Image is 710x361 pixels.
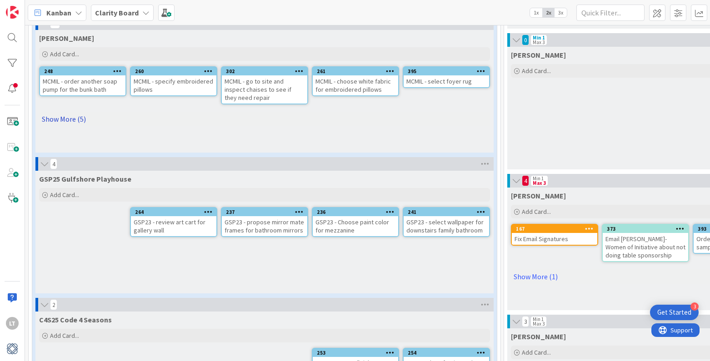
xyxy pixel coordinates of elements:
div: MCMIL - order another soap pump for the bunk bath [40,75,125,95]
div: 260 [131,67,216,75]
span: C4S25 Code 4 Seasons [39,315,112,324]
div: 248 [44,68,125,74]
div: 241 [404,208,489,216]
div: Max 3 [533,321,545,326]
div: GSP23 - select wallpaper for downstairs family bathroom [404,216,489,236]
div: 261 [313,67,398,75]
div: MCMIL - specify embroidered pillows [131,75,216,95]
div: Min 1 [533,176,544,181]
div: 302 [226,68,307,74]
div: 373Email [PERSON_NAME]- Women of Initiative about not doing table sponsorship [603,225,688,261]
div: 373 [603,225,688,233]
div: 260 [135,68,216,74]
div: Max 3 [533,181,546,185]
img: avatar [6,342,19,355]
span: 0 [522,35,529,45]
span: 4 [50,158,57,169]
div: 237 [222,208,307,216]
span: MCMIL McMillon [39,34,94,43]
a: 302MCMIL - go to site and inspect chaises to see if they need repair [221,66,308,104]
a: 167Fix Email Signatures [511,224,598,246]
div: Min 1 [533,35,545,40]
span: Kanban [46,7,71,18]
div: 302MCMIL - go to site and inspect chaises to see if they need repair [222,67,307,104]
b: Clarity Board [95,8,139,17]
div: GSP23 - Choose paint color for mezzanine [313,216,398,236]
span: 2x [542,8,555,17]
span: Add Card... [50,191,79,199]
a: 264GSP23 - review art cart for gallery wall [130,207,217,237]
a: 261MCMIL - choose white fabric for embroidered pillows [312,66,399,96]
a: 248MCMIL - order another soap pump for the bunk bath [39,66,126,96]
a: 395MCMIL - select foyer rug [403,66,490,88]
div: 236 [317,209,398,215]
a: 260MCMIL - specify embroidered pillows [130,66,217,96]
div: GSP23 - propose mirror mate frames for bathroom mirrors [222,216,307,236]
div: 261 [317,68,398,74]
div: 395 [408,68,489,74]
span: Hannah [511,191,566,200]
span: Lisa K. [511,50,566,59]
div: 302 [222,67,307,75]
div: 241GSP23 - select wallpaper for downstairs family bathroom [404,208,489,236]
div: 167Fix Email Signatures [512,225,597,245]
div: LT [6,317,19,330]
span: 3x [555,8,567,17]
span: 2 [50,299,57,310]
div: 395MCMIL - select foyer rug [404,67,489,87]
div: 241 [408,209,489,215]
div: 373 [607,226,688,232]
div: 253 [313,349,398,357]
span: Add Card... [50,331,79,340]
a: Show More (5) [39,112,490,126]
img: Visit kanbanzone.com [6,6,19,19]
span: Add Card... [50,50,79,58]
div: 253 [317,350,398,356]
span: 1x [530,8,542,17]
span: Add Card... [522,67,551,75]
div: 237GSP23 - propose mirror mate frames for bathroom mirrors [222,208,307,236]
div: 236 [313,208,398,216]
div: Email [PERSON_NAME]- Women of Initiative about not doing table sponsorship [603,233,688,261]
input: Quick Filter... [576,5,645,21]
span: Walter [511,332,566,341]
div: 264 [131,208,216,216]
div: 237 [226,209,307,215]
span: Add Card... [522,348,551,356]
span: GSP25 Gulfshore Playhouse [39,174,131,183]
a: 236GSP23 - Choose paint color for mezzanine [312,207,399,237]
div: 254 [404,349,489,357]
div: MCMIL - choose white fabric for embroidered pillows [313,75,398,95]
div: 264GSP23 - review art cart for gallery wall [131,208,216,236]
div: MCMIL - select foyer rug [404,75,489,87]
div: 248MCMIL - order another soap pump for the bunk bath [40,67,125,95]
span: Add Card... [522,208,551,216]
div: 3 [690,302,699,311]
div: 236GSP23 - Choose paint color for mezzanine [313,208,398,236]
span: 4 [522,175,529,186]
div: 261MCMIL - choose white fabric for embroidered pillows [313,67,398,95]
div: 248 [40,67,125,75]
div: 254 [408,350,489,356]
div: GSP23 - review art cart for gallery wall [131,216,216,236]
div: 167 [516,226,597,232]
div: 264 [135,209,216,215]
div: 395 [404,67,489,75]
div: Get Started [657,308,691,317]
span: 3 [522,316,529,327]
a: 237GSP23 - propose mirror mate frames for bathroom mirrors [221,207,308,237]
div: Fix Email Signatures [512,233,597,245]
div: 167 [512,225,597,233]
div: 260MCMIL - specify embroidered pillows [131,67,216,95]
a: 373Email [PERSON_NAME]- Women of Initiative about not doing table sponsorship [602,224,689,262]
a: 241GSP23 - select wallpaper for downstairs family bathroom [403,207,490,237]
span: Support [19,1,41,12]
div: Open Get Started checklist, remaining modules: 3 [650,305,699,320]
div: Min 1 [533,317,544,321]
div: MCMIL - go to site and inspect chaises to see if they need repair [222,75,307,104]
div: Max 3 [533,40,545,45]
